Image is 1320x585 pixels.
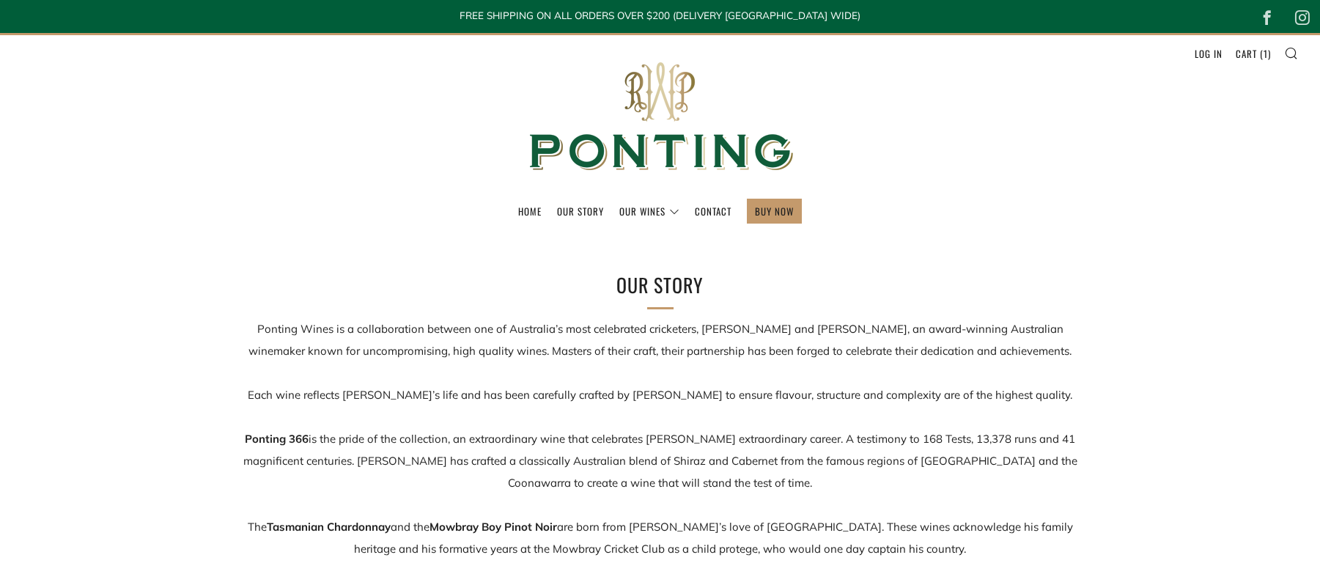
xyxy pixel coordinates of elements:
a: BUY NOW [755,199,794,223]
a: Our Story [557,199,604,223]
strong: Ponting 366 [245,432,309,446]
a: Cart (1) [1236,42,1271,65]
a: Home [518,199,542,223]
strong: Tasmanian Chardonnay [267,520,391,534]
a: Log in [1195,42,1223,65]
h2: Our Story [419,270,902,301]
a: Contact [695,199,731,223]
strong: Mowbray Boy Pinot Noir [429,520,557,534]
span: 1 [1264,46,1268,61]
img: Ponting Wines [514,35,807,199]
a: Our Wines [619,199,679,223]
